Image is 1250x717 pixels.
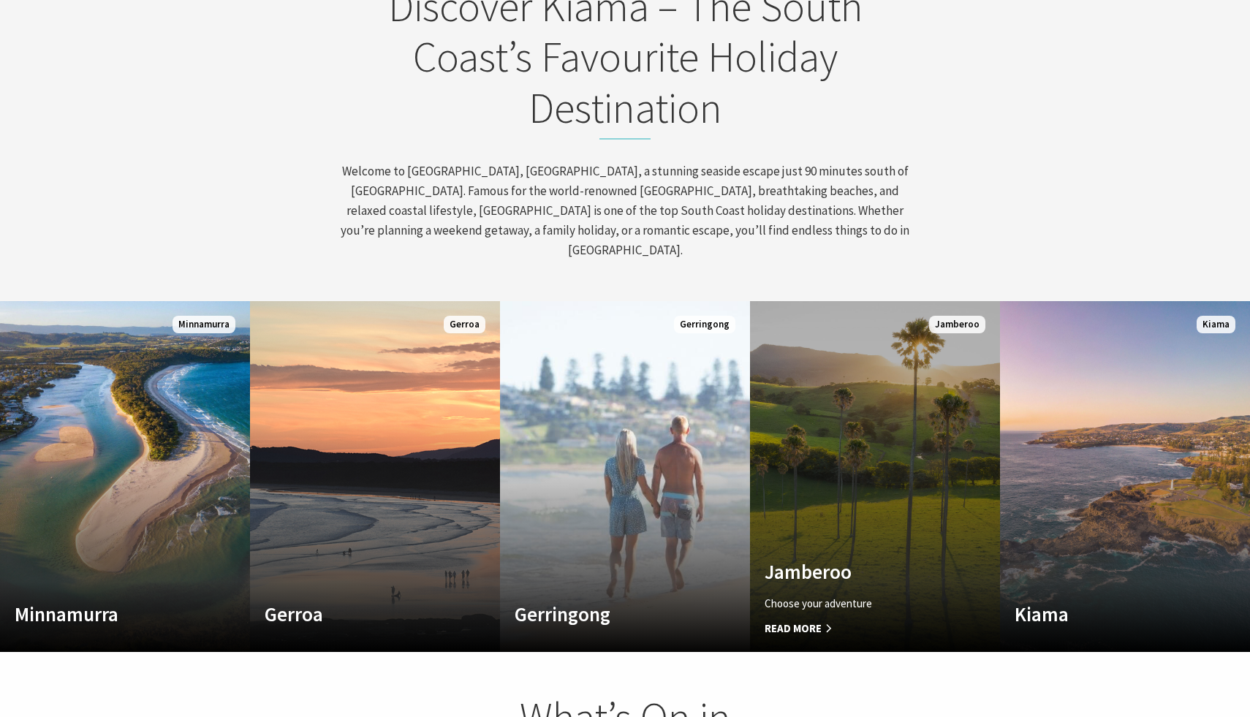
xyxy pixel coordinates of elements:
[15,602,198,626] h4: Minnamurra
[765,560,948,583] h4: Jamberoo
[765,620,948,637] span: Read More
[765,595,948,612] p: Choose your adventure
[515,602,698,626] h4: Gerringong
[1000,301,1250,652] a: Custom Image Used Kiama Kiama
[674,316,735,334] span: Gerringong
[750,301,1000,652] a: Custom Image Used Jamberoo Choose your adventure Read More Jamberoo
[338,162,912,261] p: Welcome to [GEOGRAPHIC_DATA], [GEOGRAPHIC_DATA], a stunning seaside escape just 90 minutes south ...
[1015,602,1198,626] h4: Kiama
[500,301,750,652] a: Custom Image Used Gerringong Gerringong
[250,301,500,652] a: Custom Image Used Gerroa Gerroa
[929,316,985,334] span: Jamberoo
[265,602,448,626] h4: Gerroa
[173,316,235,334] span: Minnamurra
[1197,316,1235,334] span: Kiama
[444,316,485,334] span: Gerroa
